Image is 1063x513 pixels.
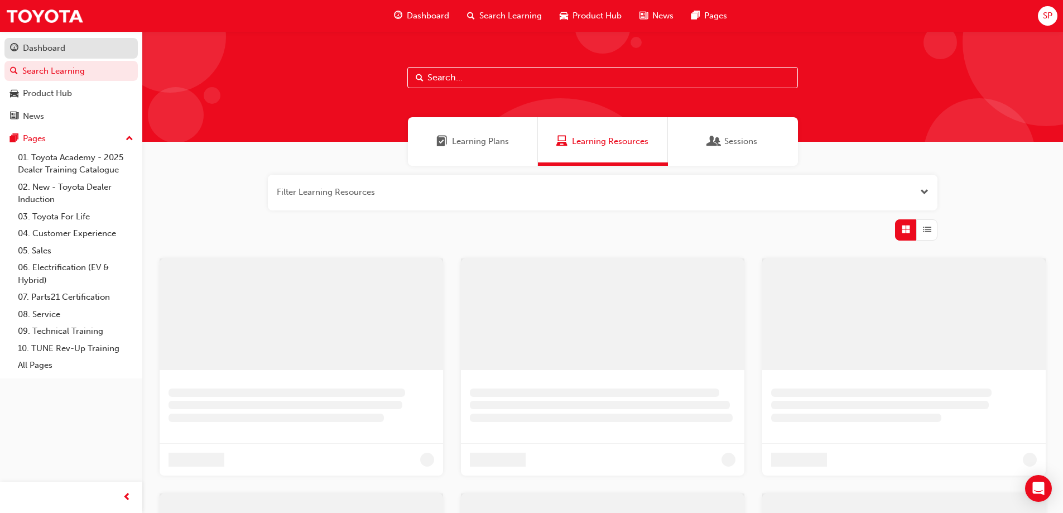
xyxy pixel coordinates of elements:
[4,38,138,59] a: Dashboard
[902,223,910,236] span: Grid
[551,4,631,27] a: car-iconProduct Hub
[385,4,458,27] a: guage-iconDashboard
[13,242,138,260] a: 05. Sales
[652,9,674,22] span: News
[13,340,138,357] a: 10. TUNE Rev-Up Training
[10,134,18,144] span: pages-icon
[13,323,138,340] a: 09. Technical Training
[23,42,65,55] div: Dashboard
[408,117,538,166] a: Learning PlansLearning Plans
[560,9,568,23] span: car-icon
[4,36,138,128] button: DashboardSearch LearningProduct HubNews
[4,83,138,104] a: Product Hub
[10,89,18,99] span: car-icon
[4,128,138,149] button: Pages
[436,135,448,148] span: Learning Plans
[23,132,46,145] div: Pages
[13,289,138,306] a: 07. Parts21 Certification
[407,9,449,22] span: Dashboard
[573,9,622,22] span: Product Hub
[682,4,736,27] a: pages-iconPages
[691,9,700,23] span: pages-icon
[13,357,138,374] a: All Pages
[1043,9,1052,22] span: SP
[407,67,798,88] input: Search...
[4,106,138,127] a: News
[13,179,138,208] a: 02. New - Toyota Dealer Induction
[6,3,84,28] img: Trak
[556,135,567,148] span: Learning Resources
[13,259,138,289] a: 06. Electrification (EV & Hybrid)
[467,9,475,23] span: search-icon
[631,4,682,27] a: news-iconNews
[10,66,18,76] span: search-icon
[920,186,929,199] button: Open the filter
[13,208,138,226] a: 03. Toyota For Life
[572,135,648,148] span: Learning Resources
[10,44,18,54] span: guage-icon
[1025,475,1052,502] div: Open Intercom Messenger
[639,9,648,23] span: news-icon
[704,9,727,22] span: Pages
[923,223,931,236] span: List
[126,132,133,146] span: up-icon
[458,4,551,27] a: search-iconSearch Learning
[4,61,138,81] a: Search Learning
[452,135,509,148] span: Learning Plans
[10,112,18,122] span: news-icon
[23,87,72,100] div: Product Hub
[13,306,138,323] a: 08. Service
[123,491,131,505] span: prev-icon
[23,110,44,123] div: News
[479,9,542,22] span: Search Learning
[709,135,720,148] span: Sessions
[13,225,138,242] a: 04. Customer Experience
[13,149,138,179] a: 01. Toyota Academy - 2025 Dealer Training Catalogue
[1038,6,1057,26] button: SP
[416,71,424,84] span: Search
[724,135,757,148] span: Sessions
[538,117,668,166] a: Learning ResourcesLearning Resources
[394,9,402,23] span: guage-icon
[668,117,798,166] a: SessionsSessions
